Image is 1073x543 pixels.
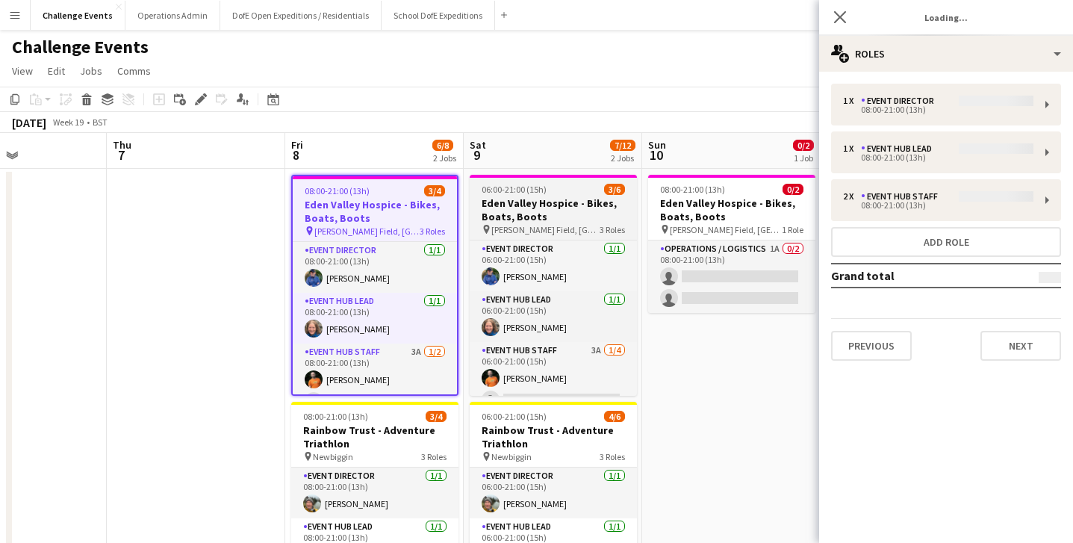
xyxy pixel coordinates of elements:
span: 3 Roles [600,224,625,235]
span: 3/4 [426,411,447,422]
span: [PERSON_NAME] Field, [GEOGRAPHIC_DATA] [314,226,420,237]
app-job-card: 06:00-21:00 (15h)3/6Eden Valley Hospice - Bikes, Boats, Boots [PERSON_NAME] Field, [GEOGRAPHIC_DA... [470,175,637,396]
span: 4/6 [604,411,625,422]
app-card-role: Event Hub Lead1/108:00-21:00 (13h)[PERSON_NAME] [293,293,457,344]
span: 0/2 [793,140,814,151]
span: 7/12 [610,140,635,151]
button: Add role [831,227,1061,257]
span: 3/4 [424,185,445,196]
app-card-role: Event Director1/106:00-21:00 (15h)[PERSON_NAME] [470,468,637,518]
span: [PERSON_NAME] Field, [GEOGRAPHIC_DATA] [670,224,782,235]
h3: Eden Valley Hospice - Bikes, Boats, Boots [470,196,637,223]
div: Roles [819,36,1073,72]
span: View [12,64,33,78]
span: 08:00-21:00 (13h) [303,411,368,422]
span: Week 19 [49,117,87,128]
app-card-role: Event Hub Staff3A1/406:00-21:00 (15h)[PERSON_NAME] [470,342,637,458]
span: 10 [646,146,666,164]
button: DofE Open Expeditions / Residentials [220,1,382,30]
app-card-role: Event Director1/106:00-21:00 (15h)[PERSON_NAME] [470,241,637,291]
button: School DofE Expeditions [382,1,495,30]
span: Newbiggin [313,451,353,462]
app-card-role: Operations / Logistics1A0/208:00-21:00 (13h) [648,241,815,313]
span: 3 Roles [421,451,447,462]
span: Edit [48,64,65,78]
span: Thu [113,138,131,152]
button: Next [980,331,1061,361]
span: [PERSON_NAME] Field, [GEOGRAPHIC_DATA] [491,224,600,235]
a: Comms [111,61,157,81]
h3: Rainbow Trust - Adventure Triathlon [291,423,458,450]
span: 08:00-21:00 (13h) [305,185,370,196]
div: 2 Jobs [611,152,635,164]
h3: Loading... [819,7,1073,27]
span: Newbiggin [491,451,532,462]
app-job-card: 08:00-21:00 (13h)3/4Eden Valley Hospice - Bikes, Boats, Boots [PERSON_NAME] Field, [GEOGRAPHIC_DA... [291,175,458,396]
h3: Eden Valley Hospice - Bikes, Boats, Boots [648,196,815,223]
div: BST [93,117,108,128]
span: 06:00-21:00 (15h) [482,411,547,422]
div: 1 Job [794,152,813,164]
h1: Challenge Events [12,36,149,58]
td: Grand total [831,264,999,288]
span: 1 Role [782,224,803,235]
span: 8 [289,146,303,164]
button: Previous [831,331,912,361]
span: 6/8 [432,140,453,151]
app-card-role: Event Hub Staff3A1/208:00-21:00 (13h)[PERSON_NAME] [293,344,457,416]
a: Jobs [74,61,108,81]
span: Sat [470,138,486,152]
span: 3 Roles [600,451,625,462]
span: 3/6 [604,184,625,195]
span: 0/2 [783,184,803,195]
h3: Rainbow Trust - Adventure Triathlon [470,423,637,450]
button: Operations Admin [125,1,220,30]
app-job-card: 08:00-21:00 (13h)0/2Eden Valley Hospice - Bikes, Boats, Boots [PERSON_NAME] Field, [GEOGRAPHIC_DA... [648,175,815,313]
div: 2 Jobs [433,152,456,164]
a: Edit [42,61,71,81]
span: 08:00-21:00 (13h) [660,184,725,195]
span: Sun [648,138,666,152]
span: Jobs [80,64,102,78]
div: [DATE] [12,115,46,130]
span: 7 [111,146,131,164]
app-card-role: Event Hub Lead1/106:00-21:00 (15h)[PERSON_NAME] [470,291,637,342]
span: Comms [117,64,151,78]
a: View [6,61,39,81]
span: 06:00-21:00 (15h) [482,184,547,195]
button: Challenge Events [31,1,125,30]
span: 9 [467,146,486,164]
span: Fri [291,138,303,152]
h3: Eden Valley Hospice - Bikes, Boats, Boots [293,198,457,225]
app-card-role: Event Director1/108:00-21:00 (13h)[PERSON_NAME] [293,242,457,293]
span: 3 Roles [420,226,445,237]
app-card-role: Event Director1/108:00-21:00 (13h)[PERSON_NAME] [291,468,458,518]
